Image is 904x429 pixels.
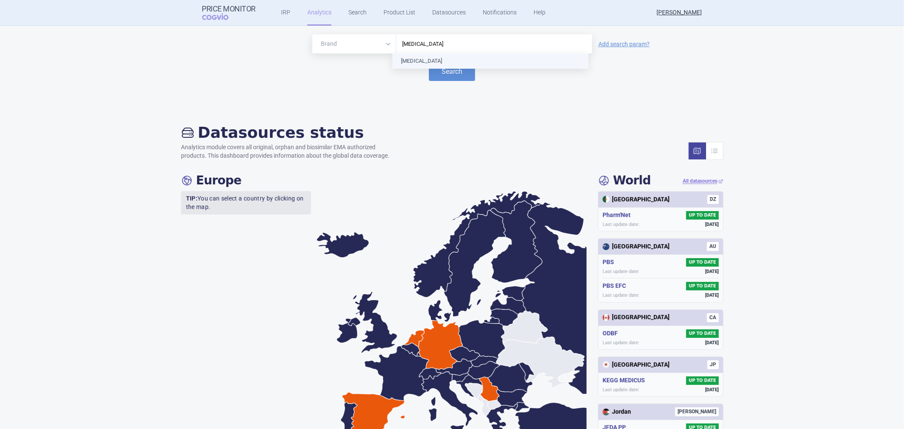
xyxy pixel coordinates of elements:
span: UP TO DATE [686,329,718,338]
div: Jordan [603,408,631,416]
span: [DATE] [705,387,719,393]
a: Price MonitorCOGVIO [202,5,256,21]
img: Japan [603,361,609,368]
div: [GEOGRAPHIC_DATA] [603,242,670,251]
h5: KEGG MEDICUS [603,376,648,385]
span: Last update date: [603,340,640,346]
img: Australia [603,243,609,250]
span: Last update date: [603,221,640,228]
h5: PBS EFC [603,282,629,290]
img: Canada [603,314,609,321]
span: UP TO DATE [686,376,718,385]
a: All datasources [683,178,723,185]
span: [DATE] [705,340,719,346]
span: Last update date: [603,387,640,393]
a: Add search param? [598,41,650,47]
p: You can select a country by clicking on the map. [181,191,312,214]
button: Search [429,62,475,81]
span: DZ [707,195,719,204]
div: [GEOGRAPHIC_DATA] [603,313,670,322]
p: Analytics module covers all original, orphan and biosimilar EMA authorized products. This dashboa... [181,143,398,160]
h5: PBS [603,258,618,267]
span: [DATE] [705,221,719,228]
h5: Pharm'Net [603,211,634,220]
h2: Datasources status [181,123,398,142]
span: AU [707,242,719,251]
span: [PERSON_NAME] [675,407,719,416]
span: JP [707,360,719,369]
h4: Europe [181,173,242,188]
h4: World [598,173,651,188]
li: [MEDICAL_DATA] [392,53,588,69]
div: [GEOGRAPHIC_DATA] [603,195,670,204]
span: [DATE] [705,268,719,275]
div: [GEOGRAPHIC_DATA] [603,361,670,369]
img: Jordan [603,409,609,415]
span: COGVIO [202,13,240,20]
h5: ODBF [603,329,621,338]
span: Last update date: [603,292,640,298]
span: UP TO DATE [686,211,718,220]
span: [DATE] [705,292,719,298]
img: Algeria [603,196,609,203]
span: Last update date: [603,268,640,275]
span: UP TO DATE [686,258,718,267]
strong: Price Monitor [202,5,256,13]
span: UP TO DATE [686,282,718,290]
strong: TIP: [186,195,197,202]
span: CA [707,313,719,322]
